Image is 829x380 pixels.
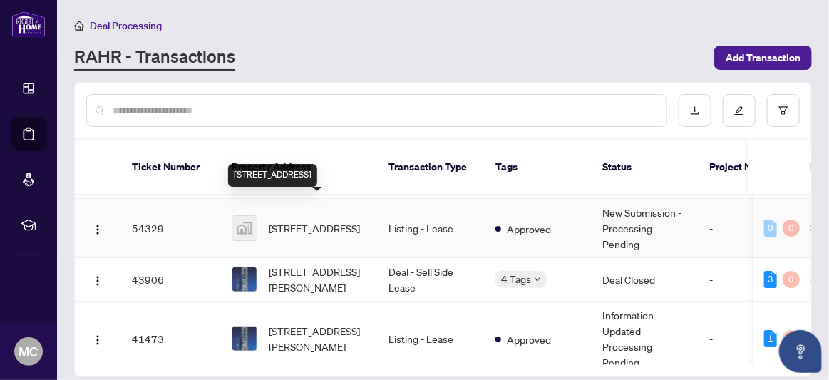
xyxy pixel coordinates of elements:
td: Information Updated - Processing Pending [591,302,698,376]
th: Property Address [220,140,377,195]
button: filter [767,94,800,127]
td: Deal - Sell Side Lease [377,258,484,302]
img: Logo [92,334,103,346]
td: Listing - Lease [377,199,484,258]
div: 3 [764,271,777,288]
img: Logo [92,275,103,287]
th: Status [591,140,698,195]
div: 0 [783,271,800,288]
td: Deal Closed [591,258,698,302]
td: Listing - Lease [377,302,484,376]
span: 4 Tags [501,271,531,287]
img: thumbnail-img [232,216,257,240]
th: Transaction Type [377,140,484,195]
td: - [698,258,783,302]
th: Tags [484,140,591,195]
td: 54329 [120,199,220,258]
button: Logo [86,268,109,291]
td: - [698,199,783,258]
div: 0 [764,220,777,237]
span: [STREET_ADDRESS] [269,220,360,236]
span: download [690,106,700,115]
div: [STREET_ADDRESS] [228,164,317,187]
th: Ticket Number [120,140,220,195]
button: download [679,94,711,127]
a: RAHR - Transactions [74,45,235,71]
span: [STREET_ADDRESS][PERSON_NAME] [269,323,366,354]
td: 41473 [120,302,220,376]
td: - [698,302,783,376]
span: Add Transaction [726,46,800,69]
img: thumbnail-img [232,267,257,292]
span: edit [734,106,744,115]
button: edit [723,94,756,127]
button: Logo [86,217,109,240]
span: Approved [507,332,551,347]
span: Approved [507,221,551,237]
img: logo [11,11,46,37]
span: Deal Processing [90,19,162,32]
div: 0 [783,330,800,347]
button: Logo [86,327,109,350]
div: 1 [764,330,777,347]
span: home [74,21,84,31]
button: Open asap [779,330,822,373]
span: [STREET_ADDRESS][PERSON_NAME] [269,264,366,295]
td: 43906 [120,258,220,302]
img: Logo [92,224,103,235]
th: Project Name [698,140,783,195]
span: filter [778,106,788,115]
td: New Submission - Processing Pending [591,199,698,258]
div: 0 [783,220,800,237]
img: thumbnail-img [232,327,257,351]
span: MC [19,342,38,361]
button: Add Transaction [714,46,812,70]
span: down [534,276,541,283]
